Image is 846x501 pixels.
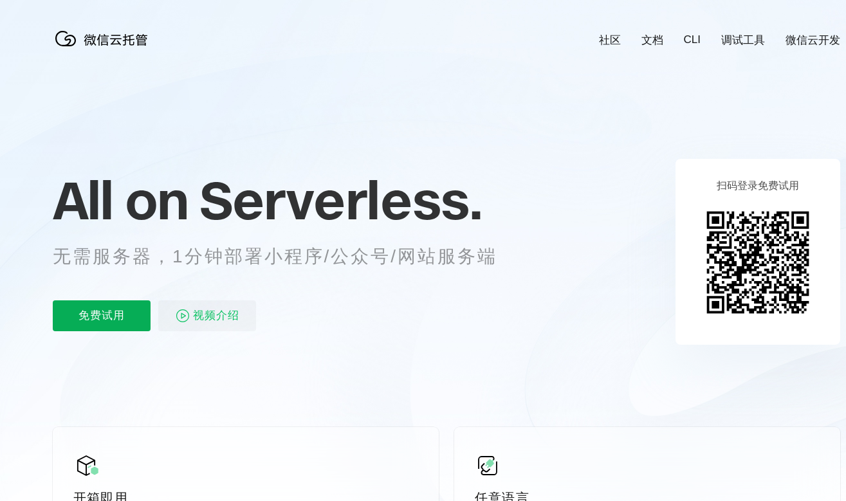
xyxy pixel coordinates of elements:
a: 微信云开发 [786,33,840,48]
a: CLI [684,33,701,46]
p: 扫码登录免费试用 [717,179,799,193]
a: 微信云托管 [53,42,156,53]
a: 调试工具 [721,33,765,48]
img: 微信云托管 [53,26,156,51]
p: 免费试用 [53,300,151,331]
span: Serverless. [199,168,482,232]
span: All on [53,168,187,232]
p: 无需服务器，1分钟部署小程序/公众号/网站服务端 [53,244,521,269]
a: 社区 [599,33,621,48]
img: video_play.svg [175,308,190,323]
a: 文档 [641,33,663,48]
span: 视频介绍 [193,300,239,331]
